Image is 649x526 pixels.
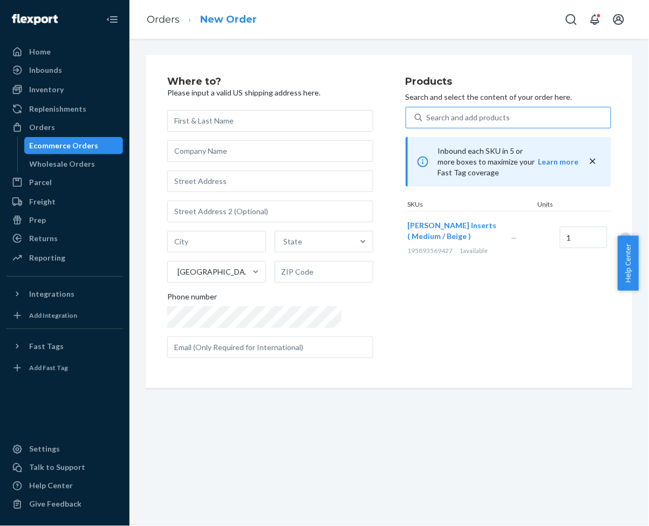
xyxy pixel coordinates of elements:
button: Close Navigation [101,9,123,30]
div: Freight [29,196,56,207]
div: Returns [29,233,58,244]
input: Street Address 2 (Optional) [167,201,373,222]
a: Wholesale Orders [24,155,124,173]
button: close [587,156,598,167]
a: Ecommerce Orders [24,137,124,154]
p: Please input a valid US shipping address here. [167,87,373,98]
div: Units [536,200,584,211]
div: Inbounds [29,65,62,76]
input: Company Name [167,140,373,162]
div: Give Feedback [29,499,81,510]
input: First & Last Name [167,110,373,132]
a: Returns [6,230,123,247]
div: [GEOGRAPHIC_DATA] [177,267,251,277]
img: Flexport logo [12,14,58,25]
a: Add Integration [6,307,123,324]
div: Fast Tags [29,341,64,352]
div: Ecommerce Orders [30,140,99,151]
div: Add Fast Tag [29,363,68,372]
div: SKUs [406,200,536,211]
div: Prep [29,215,46,226]
a: Inbounds [6,62,123,79]
button: Help Center [618,236,639,291]
input: Street Address [167,170,373,192]
div: Remove Item [620,233,631,243]
a: Settings [6,441,123,458]
ol: breadcrumbs [138,4,265,36]
input: Quantity [560,227,607,248]
div: Integrations [29,289,74,299]
p: Search and select the content of your order here. [406,92,612,103]
div: Home [29,46,51,57]
input: City [167,231,266,252]
h2: Where to? [167,77,373,87]
span: [PERSON_NAME] Inserts ( Medium / Beige ) [408,221,497,241]
div: Inbound each SKU in 5 or more boxes to maximize your Fast Tag coverage [406,137,612,187]
a: Parcel [6,174,123,191]
a: Orders [6,119,123,136]
button: Learn more [538,156,579,167]
a: Replenishments [6,100,123,118]
div: Reporting [29,252,65,263]
a: Add Fast Tag [6,359,123,377]
a: Home [6,43,123,60]
a: Help Center [6,477,123,495]
input: ZIP Code [275,261,373,283]
div: Inventory [29,84,64,95]
a: Inventory [6,81,123,98]
span: — [511,233,518,242]
a: Talk to Support [6,459,123,476]
a: Orders [147,13,180,25]
div: Wholesale Orders [30,159,95,169]
a: Prep [6,211,123,229]
input: Email (Only Required for International) [167,337,373,358]
div: Settings [29,444,60,455]
span: 1 available [460,247,488,255]
button: Open account menu [608,9,630,30]
a: Freight [6,193,123,210]
div: State [284,236,303,247]
h2: Products [406,77,612,87]
button: Fast Tags [6,338,123,355]
input: [GEOGRAPHIC_DATA] [176,267,177,277]
button: Integrations [6,285,123,303]
span: 195893569427 [408,247,453,255]
div: Add Integration [29,311,77,320]
div: Help Center [29,481,73,491]
button: [PERSON_NAME] Inserts ( Medium / Beige ) [408,220,498,242]
div: Talk to Support [29,462,85,473]
button: Give Feedback [6,496,123,513]
div: Parcel [29,177,52,188]
div: Replenishments [29,104,86,114]
span: Phone number [167,291,217,306]
a: Reporting [6,249,123,267]
button: Open Search Box [561,9,582,30]
div: Orders [29,122,55,133]
a: New Order [200,13,257,25]
button: Open notifications [584,9,606,30]
div: Search and add products [427,112,510,123]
